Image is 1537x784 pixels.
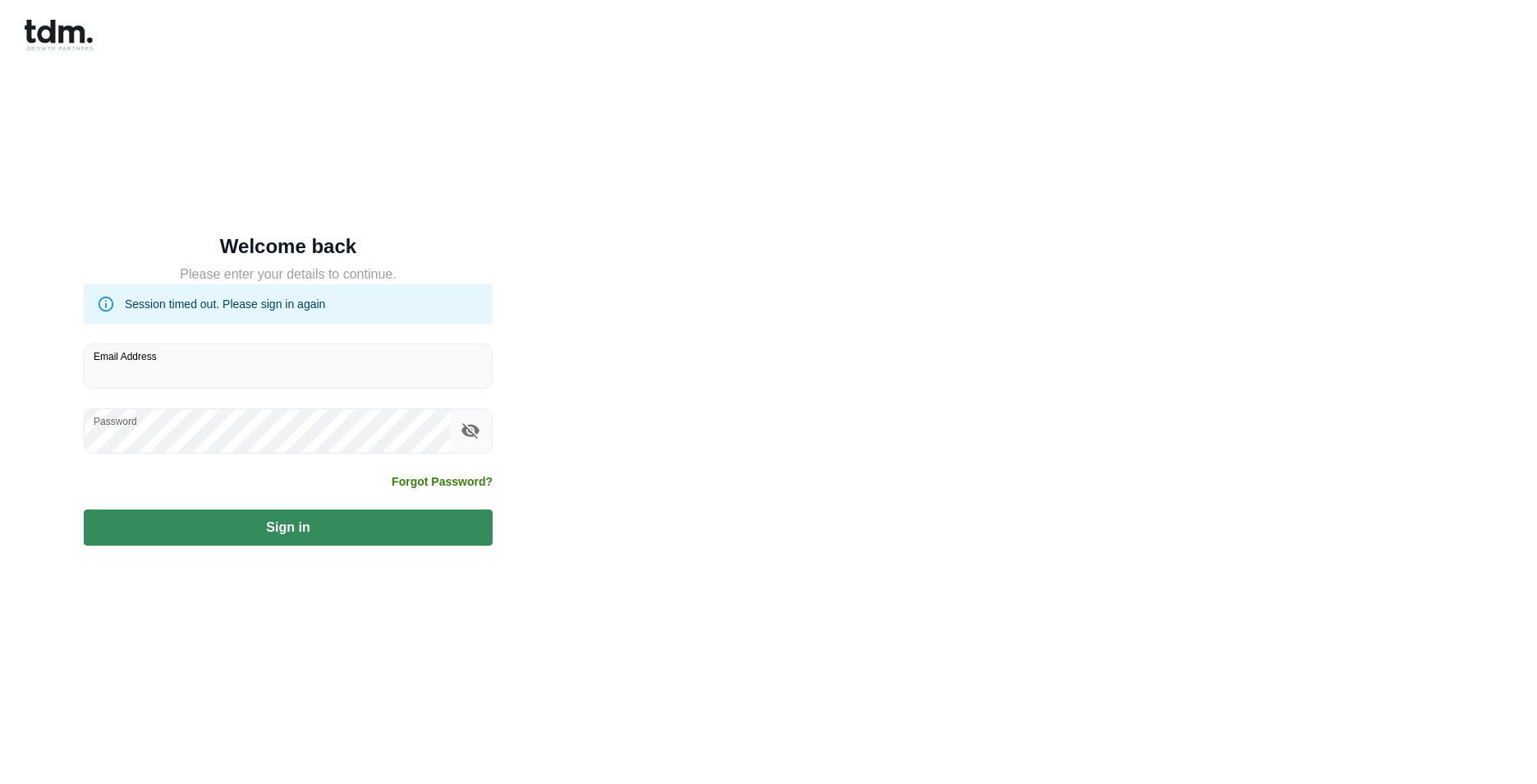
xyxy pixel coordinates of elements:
[457,417,484,445] button: toggle password visibility
[94,414,137,428] label: Password
[84,510,493,546] button: Sign in
[392,473,493,490] a: Forgot Password?
[94,349,157,363] label: Email Address
[125,289,325,319] div: Session timed out. Please sign in again
[84,265,493,284] h5: Please enter your details to continue.
[84,238,493,255] h5: Welcome back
